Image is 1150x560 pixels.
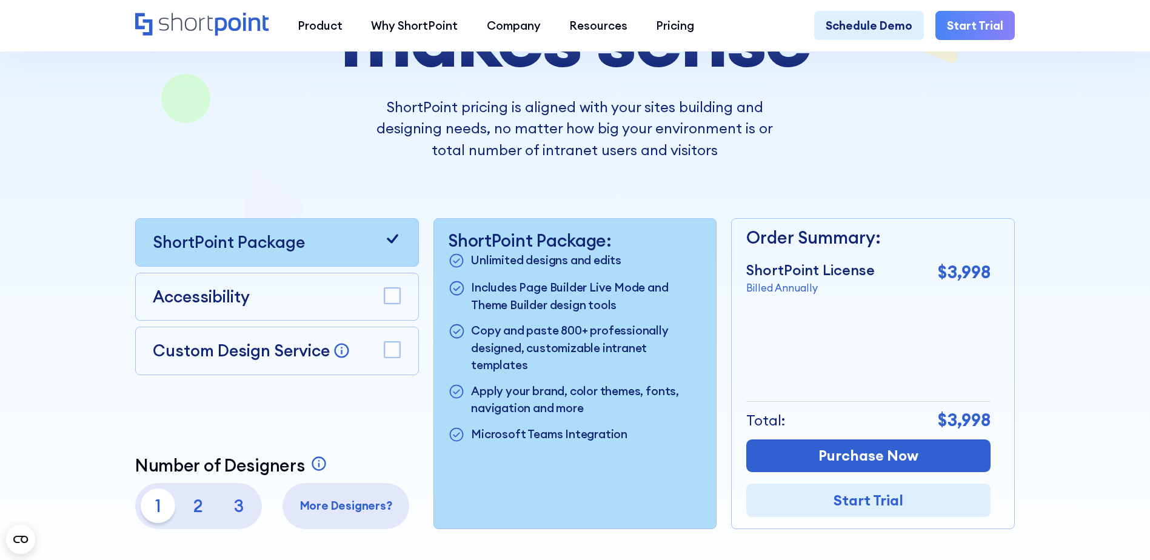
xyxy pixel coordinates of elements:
a: Product [283,11,356,39]
div: Pricing [656,17,694,34]
a: Start Trial [746,484,991,517]
p: Apply your brand, color themes, fonts, navigation and more [471,382,702,417]
p: Microsoft Teams Integration [471,425,627,444]
p: Copy and paste 800+ professionally designed, customizable intranet templates [471,322,702,373]
p: ShortPoint License [746,259,875,281]
div: Company [487,17,541,34]
p: Unlimited designs and edits [471,252,621,270]
a: Schedule Demo [814,11,924,39]
a: Number of Designers [135,455,331,476]
p: 3 [221,488,256,523]
p: Includes Page Builder Live Mode and Theme Builder design tools [471,279,702,313]
p: 2 [181,488,216,523]
p: ShortPoint pricing is aligned with your sites building and designing needs, no matter how big you... [359,96,791,161]
p: ShortPoint Package: [448,230,702,251]
p: ShortPoint Package [153,230,305,255]
a: Start Trial [935,11,1015,39]
p: More Designers? [289,497,404,514]
a: Why ShortPoint [357,11,472,39]
p: $3,998 [938,407,991,433]
p: Number of Designers [135,455,305,476]
p: Order Summary: [746,225,991,251]
a: Company [472,11,555,39]
p: Total: [746,410,786,432]
div: Why ShortPoint [371,17,458,34]
a: Resources [555,11,641,39]
a: Purchase Now [746,439,991,473]
p: $3,998 [938,259,991,285]
p: Custom Design Service [153,340,330,361]
div: Resources [569,17,627,34]
button: Open CMP widget [6,525,35,554]
div: Product [298,17,343,34]
a: Pricing [642,11,709,39]
a: Home [135,13,269,38]
p: Accessibility [153,285,250,309]
iframe: Chat Widget [1089,502,1150,560]
p: Billed Annually [746,281,875,296]
p: 1 [141,488,175,523]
